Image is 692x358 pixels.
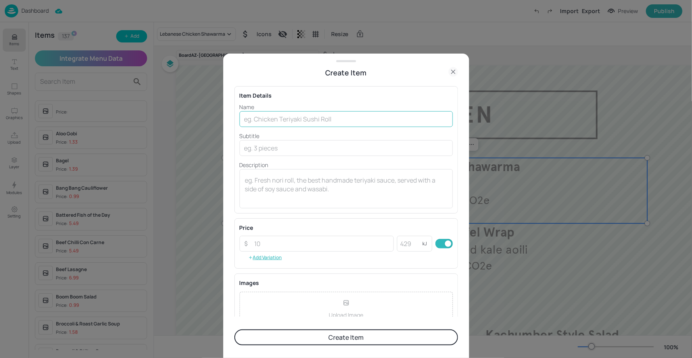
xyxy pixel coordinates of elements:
input: 429 [397,236,422,252]
div: Create Item [234,67,458,78]
p: Description [240,161,453,169]
button: Create Item [234,329,458,345]
div: Item Details [240,91,453,100]
input: 10 [250,236,394,252]
button: Add Variation [240,252,291,264]
p: kJ [423,241,427,246]
p: Name [240,103,453,111]
p: Images [240,279,453,287]
input: eg. 3 pieces [240,140,453,156]
p: Price [240,223,253,232]
input: eg. Chicken Teriyaki Sushi Roll [240,111,453,127]
p: Upload Image [329,311,363,319]
p: Subtitle [240,132,453,140]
